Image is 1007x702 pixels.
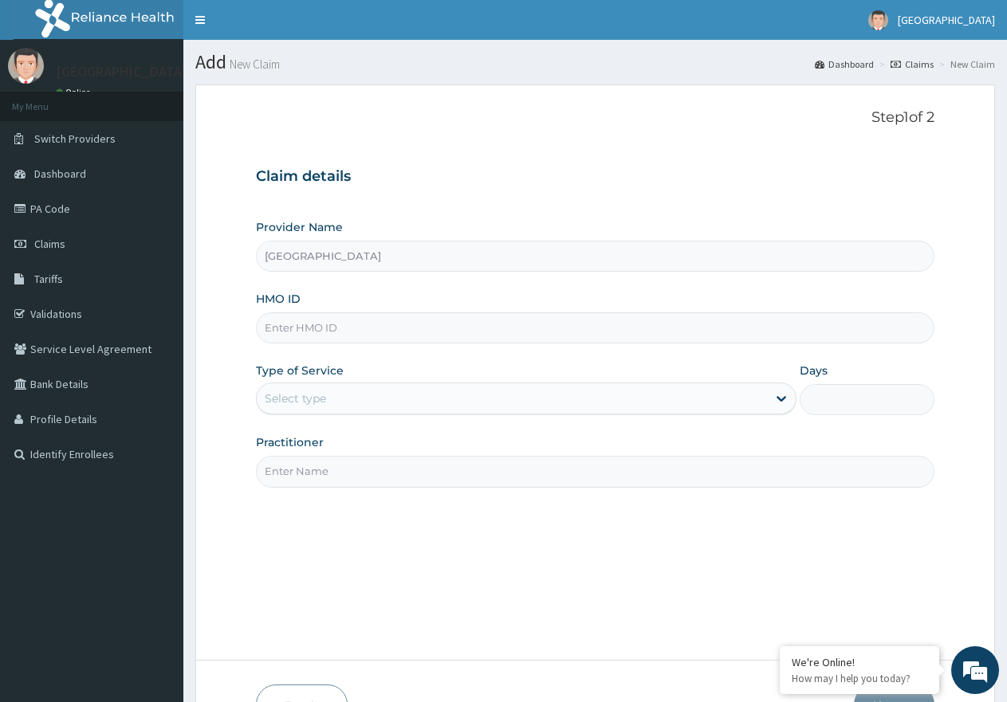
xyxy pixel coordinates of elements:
[34,131,116,146] span: Switch Providers
[256,219,343,235] label: Provider Name
[256,291,301,307] label: HMO ID
[92,201,220,362] span: We're online!
[256,312,934,343] input: Enter HMO ID
[891,57,934,71] a: Claims
[83,89,268,110] div: Chat with us now
[56,87,94,98] a: Online
[868,10,888,30] img: User Image
[30,80,65,120] img: d_794563401_company_1708531726252_794563401
[256,168,934,186] h3: Claim details
[34,167,86,181] span: Dashboard
[195,52,995,73] h1: Add
[8,48,44,84] img: User Image
[34,272,63,286] span: Tariffs
[898,13,995,27] span: [GEOGRAPHIC_DATA]
[792,672,927,685] p: How may I help you today?
[226,58,280,70] small: New Claim
[800,363,828,378] label: Days
[256,109,934,127] p: Step 1 of 2
[265,390,326,406] div: Select type
[256,363,344,378] label: Type of Service
[256,456,934,487] input: Enter Name
[256,434,324,450] label: Practitioner
[815,57,874,71] a: Dashboard
[262,8,300,46] div: Minimize live chat window
[34,237,65,251] span: Claims
[935,57,995,71] li: New Claim
[56,65,187,79] p: [GEOGRAPHIC_DATA]
[8,435,304,491] textarea: Type your message and hit 'Enter'
[792,655,927,669] div: We're Online!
